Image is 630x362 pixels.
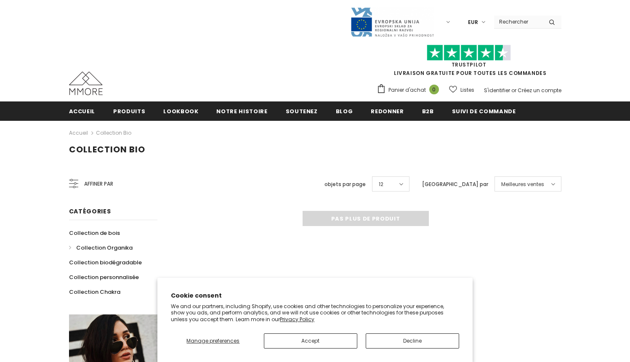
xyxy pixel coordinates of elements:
[163,107,198,115] span: Lookbook
[264,333,357,349] button: Accept
[280,316,314,323] a: Privacy Policy
[422,180,488,189] label: [GEOGRAPHIC_DATA] par
[69,258,142,266] span: Collection biodégradable
[452,107,516,115] span: Suivi de commande
[379,180,383,189] span: 12
[468,18,478,27] span: EUR
[366,333,459,349] button: Decline
[113,107,145,115] span: Produits
[427,45,511,61] img: Faites confiance aux étoiles pilotes
[350,7,434,37] img: Javni Razpis
[171,333,255,349] button: Manage preferences
[452,61,486,68] a: TrustPilot
[336,101,353,120] a: Blog
[511,87,516,94] span: or
[69,128,88,138] a: Accueil
[69,72,103,95] img: Cas MMORE
[69,101,96,120] a: Accueil
[422,107,434,115] span: B2B
[69,229,120,237] span: Collection de bois
[69,107,96,115] span: Accueil
[69,144,145,155] span: Collection Bio
[96,129,131,136] a: Collection Bio
[501,180,544,189] span: Meilleures ventes
[186,337,239,344] span: Manage preferences
[371,107,404,115] span: Redonner
[171,291,459,300] h2: Cookie consent
[69,240,133,255] a: Collection Organika
[452,101,516,120] a: Suivi de commande
[336,107,353,115] span: Blog
[163,101,198,120] a: Lookbook
[69,285,120,299] a: Collection Chakra
[76,244,133,252] span: Collection Organika
[113,101,145,120] a: Produits
[518,87,561,94] a: Créez un compte
[286,101,318,120] a: soutenez
[388,86,426,94] span: Panier d'achat
[216,101,267,120] a: Notre histoire
[460,86,474,94] span: Listes
[422,101,434,120] a: B2B
[171,303,459,323] p: We and our partners, including Shopify, use cookies and other technologies to personalize your ex...
[69,273,139,281] span: Collection personnalisée
[449,83,474,97] a: Listes
[429,85,439,94] span: 0
[216,107,267,115] span: Notre histoire
[286,107,318,115] span: soutenez
[494,16,542,28] input: Search Site
[484,87,510,94] a: S'identifier
[377,84,443,96] a: Panier d'achat 0
[69,207,111,216] span: Catégories
[350,18,434,25] a: Javni Razpis
[69,226,120,240] a: Collection de bois
[84,179,113,189] span: Affiner par
[69,255,142,270] a: Collection biodégradable
[69,270,139,285] a: Collection personnalisée
[371,101,404,120] a: Redonner
[324,180,366,189] label: objets par page
[377,48,561,77] span: LIVRAISON GRATUITE POUR TOUTES LES COMMANDES
[69,288,120,296] span: Collection Chakra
